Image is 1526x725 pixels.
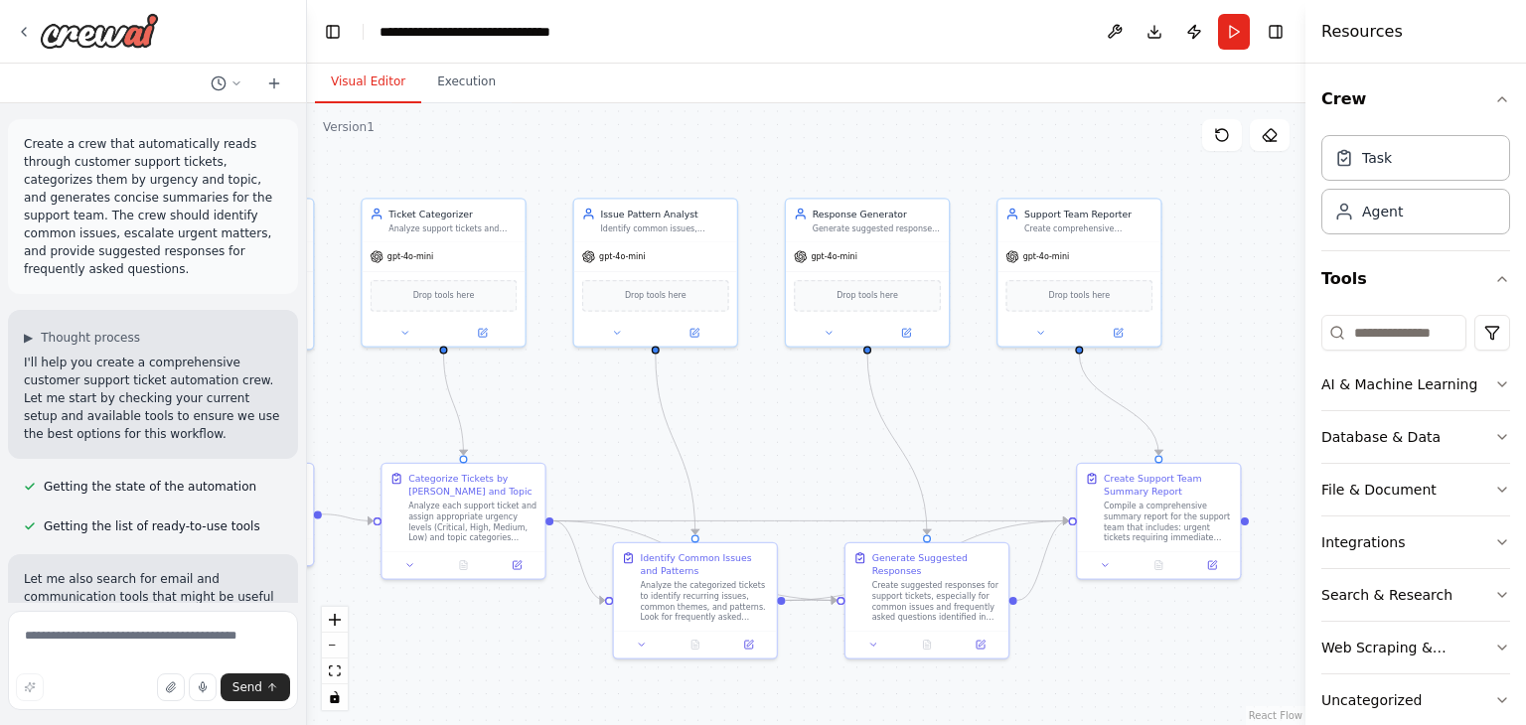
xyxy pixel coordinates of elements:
[1249,710,1302,721] a: React Flow attribution
[1076,463,1242,580] div: Create Support Team Summary ReportCompile a comprehensive summary report for the support team tha...
[668,637,723,652] button: No output available
[1131,557,1186,573] button: No output available
[1104,501,1232,543] div: Compile a comprehensive summary report for the support team that includes: urgent tickets requiri...
[322,633,348,658] button: zoom out
[1321,480,1437,500] div: File & Document
[1321,622,1510,673] button: Web Scraping & Browsing
[41,330,140,346] span: Thought process
[408,472,536,499] div: Categorize Tickets by [PERSON_NAME] and Topic
[1081,325,1155,341] button: Open in side panel
[1262,18,1290,46] button: Hide right sidebar
[381,463,546,580] div: Categorize Tickets by [PERSON_NAME] and TopicAnalyze each support ticket and assign appropriate u...
[322,684,348,710] button: toggle interactivity
[958,637,1003,652] button: Open in side panel
[189,673,217,701] button: Click to speak your automation idea
[844,542,1010,659] div: Generate Suggested ResponsesCreate suggested responses for support tickets, especially for common...
[1321,585,1452,605] div: Search & Research
[221,673,290,701] button: Send
[233,328,308,344] button: Open in side panel
[322,607,348,710] div: React Flow controls
[24,330,140,346] button: ▶Thought process
[785,198,951,348] div: Response GeneratorGenerate suggested responses for support tickets, especially for frequently ask...
[494,557,539,573] button: Open in side panel
[657,325,731,341] button: Open in side panel
[649,353,701,534] g: Edge from 0c5eb38c-9990-4785-a2c7-fbd583c7e4e2 to ff59097e-95f4-417b-bc8c-1fe24d1c80f1
[1321,569,1510,621] button: Search & Research
[322,658,348,684] button: fit view
[786,594,837,607] g: Edge from ff59097e-95f4-417b-bc8c-1fe24d1c80f1 to 49289560-c4fa-43cb-a0f4-f58e8591454c
[625,289,687,302] span: Drop tools here
[258,72,290,95] button: Start a new chat
[323,119,375,135] div: Version 1
[203,72,250,95] button: Switch to previous chat
[1023,251,1069,262] span: gpt-4o-mini
[860,353,933,534] g: Edge from d75ff2e5-bf5c-431c-b75d-c429aeaa45cf to 49289560-c4fa-43cb-a0f4-f58e8591454c
[1104,472,1232,499] div: Create Support Team Summary Report
[640,551,768,578] div: Identify Common Issues and Patterns
[24,135,282,278] p: Create a crew that automatically reads through customer support tickets, categorizes them by urge...
[1321,638,1494,657] div: Web Scraping & Browsing
[24,570,282,624] p: Let me also search for email and communication tools that might be useful for reading support tic...
[1321,464,1510,515] button: File & Document
[1189,557,1235,573] button: Open in side panel
[437,353,470,455] g: Edge from 75502ac9-de47-41e4-a5ee-e9dbe9c95871 to 3ba7f9a9-222e-48a4-b9b2-bffea2aca126
[813,223,941,234] div: Generate suggested responses for support tickets, especially for frequently asked questions and c...
[1073,353,1165,455] g: Edge from 1409288d-d206-4a4f-a83d-929a0a8eaa83 to ee1e5020-5956-4222-bd53-19b8e347ca70
[612,542,778,659] div: Identify Common Issues and PatternsAnalyze the categorized tickets to identify recurring issues, ...
[44,518,260,534] span: Getting the list of ready-to-use tools
[1321,516,1510,568] button: Integrations
[1321,427,1441,447] div: Database & Data
[996,198,1162,348] div: Support Team ReporterCreate comprehensive summaries and reports for the support team, highlightin...
[388,223,517,234] div: Analyze support tickets and categorize them by urgency level (Low, Medium, High, Critical) and to...
[553,514,1068,527] g: Edge from 3ba7f9a9-222e-48a4-b9b2-bffea2aca126 to ee1e5020-5956-4222-bd53-19b8e347ca70
[1048,289,1110,302] span: Drop tools here
[1024,223,1152,234] div: Create comprehensive summaries and reports for the support team, highlighting urgent matters that...
[640,580,768,623] div: Analyze the categorized tickets to identify recurring issues, common themes, and patterns. Look f...
[408,501,536,543] div: Analyze each support ticket and assign appropriate urgency levels (Critical, High, Medium, Low) a...
[1321,374,1477,394] div: AI & Machine Learning
[553,514,604,607] g: Edge from 3ba7f9a9-222e-48a4-b9b2-bffea2aca126 to ff59097e-95f4-417b-bc8c-1fe24d1c80f1
[262,544,308,560] button: Open in side panel
[315,62,421,103] button: Visual Editor
[1362,202,1403,221] div: Agent
[380,22,550,42] nav: breadcrumb
[44,479,256,495] span: Getting the state of the automation
[872,551,1000,578] div: Generate Suggested Responses
[572,198,738,348] div: Issue Pattern AnalystIdentify common issues, recurring problems, and trends across multiple suppo...
[24,330,33,346] span: ▶
[1321,359,1510,410] button: AI & Machine Learning
[726,637,772,652] button: Open in side panel
[322,607,348,633] button: zoom in
[24,354,282,443] p: I'll help you create a comprehensive customer support ticket automation crew. Let me start by che...
[872,580,1000,623] div: Create suggested responses for support tickets, especially for common issues and frequently asked...
[40,13,159,49] img: Logo
[322,507,373,527] g: Edge from 92e4f5c2-6f09-4f20-92c5-4acd257420ab to 3ba7f9a9-222e-48a4-b9b2-bffea2aca126
[319,18,347,46] button: Hide left sidebar
[445,325,520,341] button: Open in side panel
[1321,251,1510,307] button: Tools
[1321,72,1510,127] button: Crew
[600,208,728,220] div: Issue Pattern Analyst
[16,673,44,701] button: Improve this prompt
[1321,411,1510,463] button: Database & Data
[899,637,955,652] button: No output available
[1321,690,1422,710] div: Uncategorized
[599,251,645,262] span: gpt-4o-mini
[435,557,491,573] button: No output available
[600,223,728,234] div: Identify common issues, recurring problems, and trends across multiple support tickets. Create in...
[421,62,512,103] button: Execution
[813,208,941,220] div: Response Generator
[387,251,433,262] span: gpt-4o-mini
[388,208,517,220] div: Ticket Categorizer
[1321,20,1403,44] h4: Resources
[1321,532,1405,552] div: Integrations
[361,198,527,348] div: Ticket CategorizerAnalyze support tickets and categorize them by urgency level (Low, Medium, High...
[868,325,943,341] button: Open in side panel
[837,289,898,302] span: Drop tools here
[232,679,262,695] span: Send
[1362,148,1392,168] div: Task
[811,251,856,262] span: gpt-4o-mini
[157,673,185,701] button: Upload files
[1017,514,1068,607] g: Edge from 49289560-c4fa-43cb-a0f4-f58e8591454c to ee1e5020-5956-4222-bd53-19b8e347ca70
[1321,127,1510,250] div: Crew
